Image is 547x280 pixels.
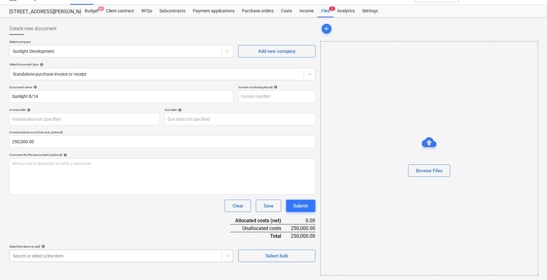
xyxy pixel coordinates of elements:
[9,153,316,157] div: Comment for the accountant (optional)
[9,136,316,148] input: Invoice total amount (net cost, optional)
[9,108,160,112] div: Invoice date
[516,250,547,280] iframe: Chat Widget
[273,85,278,89] span: help
[9,25,57,32] span: Create new document
[408,165,450,177] button: Browse Files
[264,202,273,210] div: Save
[165,108,315,112] div: Due date
[102,5,138,17] a: Client contract
[291,217,316,224] div: 0.00
[32,85,37,89] span: help
[238,5,277,17] a: Purchase orders
[320,41,538,276] div: Browse Files
[39,63,44,66] span: help
[62,153,67,157] span: help
[238,250,316,262] button: Select bulk
[291,232,316,240] div: 250,000.00
[9,85,233,89] div: Document name
[9,90,233,103] input: Document name
[177,108,182,112] span: help
[317,5,333,17] a: Files1
[265,252,288,260] div: Select bulk
[230,224,291,232] div: Unallocated costs
[225,200,251,212] button: Clear
[258,47,296,55] div: Add new company
[238,85,316,89] div: Invoice number (optional)
[9,9,74,15] div: [STREET_ADDRESS][PERSON_NAME]
[40,244,45,248] span: help
[230,217,291,224] div: Allocated costs (net)
[238,90,316,103] input: Invoice number
[333,5,358,17] a: Analytics
[26,108,31,112] span: help
[238,45,316,57] button: Add new company
[230,232,291,240] div: Total
[81,5,102,17] div: Budget
[286,200,316,212] button: Submit
[9,40,233,45] p: Select company
[317,5,333,17] div: Files
[329,6,335,11] span: 1
[138,5,156,17] a: RFQs
[296,5,317,17] a: Income
[232,202,243,210] div: Clear
[81,5,102,17] a: Budget9+
[294,202,308,210] div: Submit
[256,200,281,212] button: Save
[291,224,316,232] div: 250,000.00
[156,5,189,17] a: Subcontracts
[98,6,104,11] span: 9+
[277,5,296,17] a: Costs
[9,62,316,66] div: Select document type
[189,5,238,17] a: Payment applications
[323,25,330,32] span: add
[9,244,233,249] div: Select line-items to add
[416,167,443,175] div: Browse Files
[9,113,160,125] input: Invoice date not specified
[165,113,315,125] input: Due date not specified
[358,5,382,17] a: Settings
[9,130,316,136] p: Invoice total amount (net cost, optional)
